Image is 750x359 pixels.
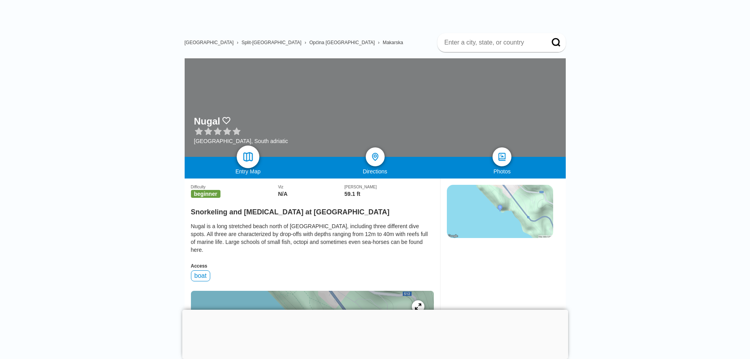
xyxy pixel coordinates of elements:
[191,190,220,198] span: beginner
[182,310,568,357] iframe: Advertisement
[439,168,566,175] div: Photos
[191,185,278,189] div: Difficulty
[191,222,434,254] div: Nugal is a long stretched beach north of [GEOGRAPHIC_DATA], including three different dive spots....
[237,40,238,45] span: ›
[383,40,403,45] a: Makarska
[344,185,434,189] div: [PERSON_NAME]
[278,185,344,189] div: Viz
[194,116,220,127] h1: Nugal
[185,40,234,45] a: [GEOGRAPHIC_DATA]
[278,191,344,197] div: N/A
[447,185,553,238] img: staticmap
[237,145,259,168] a: map
[444,39,541,47] input: Enter a city, state, or country
[370,152,380,162] img: directions
[447,246,552,344] iframe: Advertisement
[191,270,210,281] div: boat
[191,203,434,216] h2: Snorkeling and [MEDICAL_DATA] at [GEOGRAPHIC_DATA]
[185,168,312,175] div: Entry Map
[309,40,375,45] a: Općina [GEOGRAPHIC_DATA]
[305,40,306,45] span: ›
[241,40,301,45] a: Split-[GEOGRAPHIC_DATA]
[497,152,507,162] img: photos
[378,40,380,45] span: ›
[242,151,254,163] img: map
[194,138,288,144] div: [GEOGRAPHIC_DATA], South adriatic
[311,168,439,175] div: Directions
[344,191,434,197] div: 59.1 ft
[191,263,434,269] div: Access
[493,147,511,166] a: photos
